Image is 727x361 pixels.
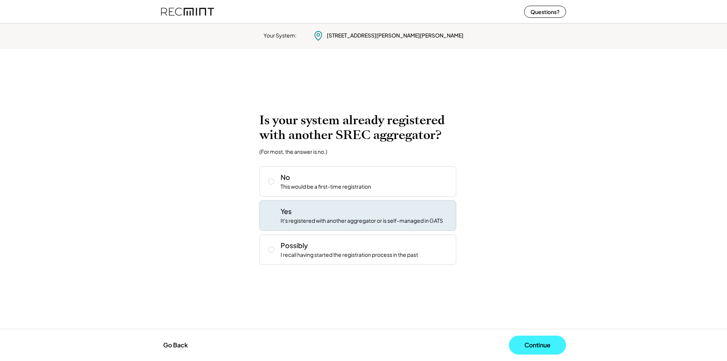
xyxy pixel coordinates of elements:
div: I recall having started the registration process in the past [281,251,418,259]
div: Your System: [264,32,296,39]
div: This would be a first-time registration [281,183,371,191]
div: [STREET_ADDRESS][PERSON_NAME][PERSON_NAME] [327,32,463,39]
div: Yes [281,206,292,216]
div: (For most, the answer is no.) [259,148,327,155]
button: Go Back [161,337,190,353]
div: It's registered with another aggregator or is self-managed in GATS [281,217,443,225]
div: Possibly [281,241,308,250]
div: No [281,172,290,182]
h2: Is your system already registered with another SREC aggregator? [259,113,468,142]
img: recmint-logotype%403x%20%281%29.jpeg [161,2,214,22]
button: Continue [509,336,566,355]
button: Questions? [524,6,566,18]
